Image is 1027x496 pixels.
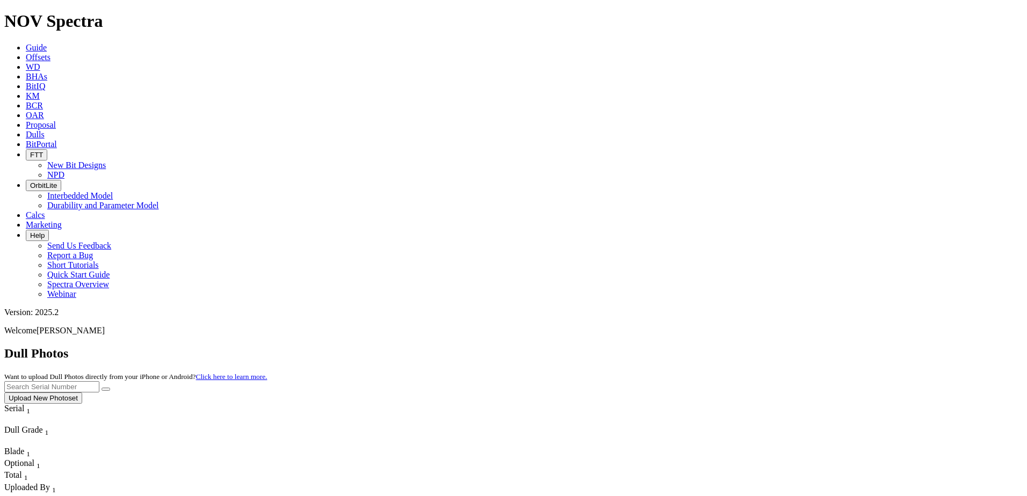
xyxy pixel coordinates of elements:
[4,392,82,404] button: Upload New Photoset
[26,407,30,415] sub: 1
[4,470,22,479] span: Total
[4,458,42,470] div: Sort None
[47,191,113,200] a: Interbedded Model
[4,458,34,468] span: Optional
[26,180,61,191] button: OrbitLite
[4,346,1023,361] h2: Dull Photos
[37,458,40,468] span: Sort None
[4,425,43,434] span: Dull Grade
[52,486,56,494] sub: 1
[37,326,105,335] span: [PERSON_NAME]
[47,270,110,279] a: Quick Start Guide
[26,130,45,139] a: Dulls
[47,260,99,269] a: Short Tutorials
[4,404,24,413] span: Serial
[30,151,43,159] span: FTT
[26,53,50,62] a: Offsets
[4,447,42,458] div: Sort None
[4,470,42,482] div: Total Sort None
[26,220,62,229] a: Marketing
[47,170,64,179] a: NPD
[26,101,43,110] a: BCR
[26,140,57,149] a: BitPortal
[47,251,93,260] a: Report a Bug
[26,230,49,241] button: Help
[4,447,24,456] span: Blade
[30,231,45,239] span: Help
[4,373,267,381] small: Want to upload Dull Photos directly from your iPhone or Android?
[4,404,50,415] div: Serial Sort None
[4,425,79,447] div: Sort None
[26,404,30,413] span: Sort None
[4,308,1023,317] div: Version: 2025.2
[4,458,42,470] div: Optional Sort None
[4,425,79,437] div: Dull Grade Sort None
[47,201,159,210] a: Durability and Parameter Model
[4,415,50,425] div: Column Menu
[26,82,45,91] a: BitIQ
[26,149,47,161] button: FTT
[26,91,40,100] a: KM
[47,280,109,289] a: Spectra Overview
[24,470,28,479] span: Sort None
[4,326,1023,335] p: Welcome
[47,289,76,298] a: Webinar
[47,241,111,250] a: Send Us Feedback
[26,450,30,458] sub: 1
[4,381,99,392] input: Search Serial Number
[45,428,49,436] sub: 1
[47,161,106,170] a: New Bit Designs
[4,470,42,482] div: Sort None
[4,447,42,458] div: Blade Sort None
[26,210,45,220] a: Calcs
[26,111,44,120] a: OAR
[24,474,28,482] sub: 1
[4,483,50,492] span: Uploaded By
[52,483,56,492] span: Sort None
[196,373,267,381] a: Click here to learn more.
[4,437,79,447] div: Column Menu
[26,120,56,129] a: Proposal
[4,404,50,425] div: Sort None
[4,483,105,494] div: Uploaded By Sort None
[26,43,47,52] a: Guide
[26,62,40,71] a: WD
[4,11,1023,31] h1: NOV Spectra
[37,462,40,470] sub: 1
[30,181,57,189] span: OrbitLite
[26,72,47,81] a: BHAs
[45,425,49,434] span: Sort None
[26,447,30,456] span: Sort None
